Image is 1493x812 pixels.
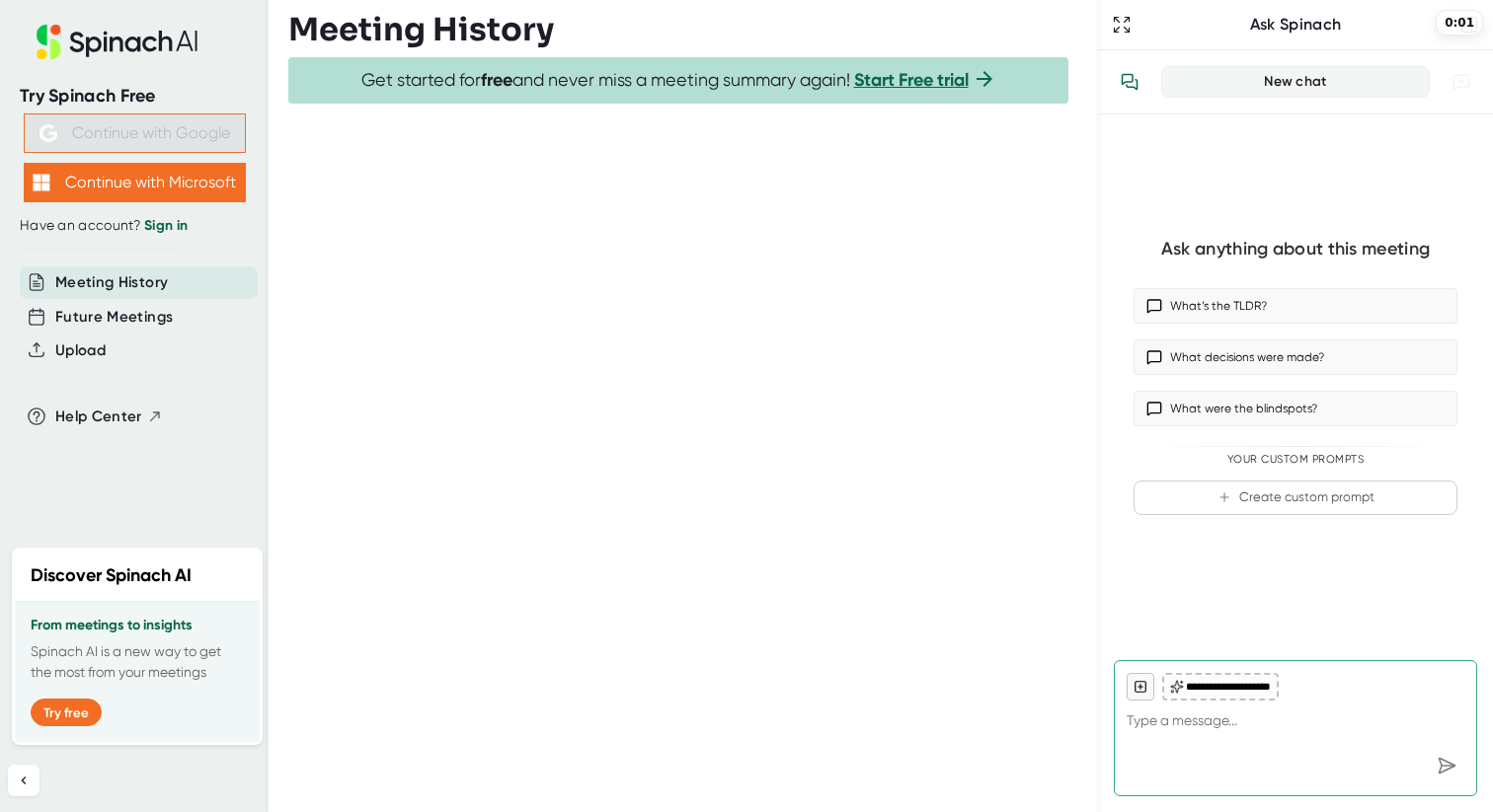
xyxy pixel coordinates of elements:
h3: From meetings to insights [31,618,244,633]
button: What’s the TLDR? [1134,288,1457,324]
span: Get started for and never miss a meeting summary again! [361,69,996,92]
h3: Meeting History [288,11,554,48]
button: Collapse sidebar [8,765,39,796]
div: Have an account? [20,217,249,235]
button: Create custom prompt [1134,480,1457,515]
button: Continue with Microsoft [24,163,246,202]
p: Spinach AI is a new way to get the most from your meetings [31,641,244,683]
div: New chat [1174,73,1417,91]
button: View conversation history [1110,62,1149,102]
button: Future Meetings [55,306,173,329]
button: Help Center [55,406,163,428]
div: Try Spinach Free [20,85,249,108]
h2: Discover Spinach AI [31,562,192,589]
div: Ask anything about this meeting [1161,238,1430,260]
button: Continue with Google [24,113,246,153]
b: free [481,69,512,91]
button: What were the blindspots? [1134,391,1457,426]
button: Expand to Ask Spinach page [1108,11,1136,38]
a: Sign in [144,217,188,234]
button: What decisions were made? [1134,339,1457,375]
button: Meeting History [55,271,168,294]
div: Send message [1429,748,1464,783]
a: Start Free trial [854,69,969,91]
span: Help Center [55,406,142,428]
img: Aehbyd4JwY73AAAAAElFTkSuQmCC [39,124,57,142]
div: Ask Spinach [1136,15,1455,35]
div: Your Custom Prompts [1134,453,1457,467]
button: Try free [31,699,102,726]
button: Close conversation sidebar [1455,11,1483,38]
button: Upload [55,339,106,362]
